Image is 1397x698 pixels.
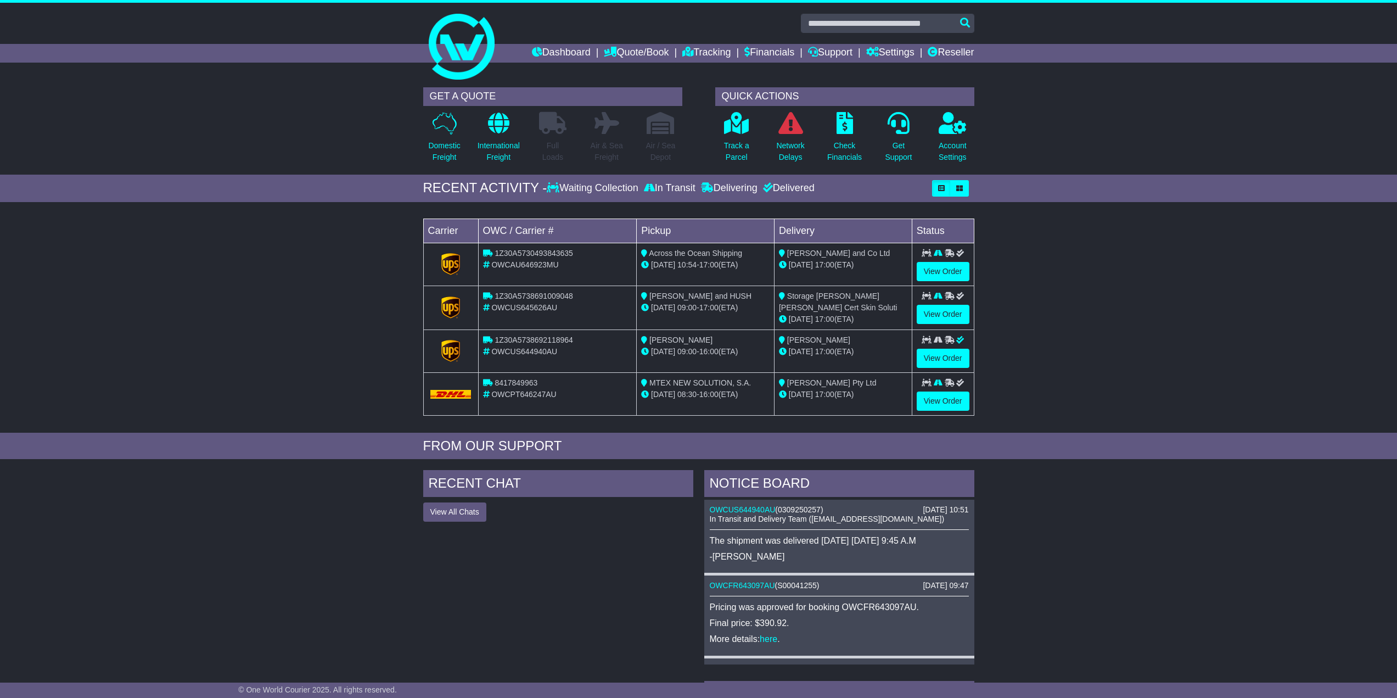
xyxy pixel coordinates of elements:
[677,390,697,399] span: 08:30
[776,111,805,169] a: NetworkDelays
[649,336,712,344] span: [PERSON_NAME]
[774,219,912,243] td: Delivery
[710,505,969,515] div: ( )
[923,581,968,590] div: [DATE] 09:47
[428,140,460,163] p: Domestic Freight
[779,346,907,358] div: (ETA)
[491,347,557,356] span: OWCUS644940AU
[646,140,676,163] p: Air / Sea Depot
[704,470,974,500] div: NOTICE BOARD
[423,219,478,243] td: Carrier
[787,336,850,344] span: [PERSON_NAME]
[539,140,566,163] p: Full Loads
[710,551,969,562] p: -[PERSON_NAME]
[710,535,969,546] p: The shipment was delivered [DATE] [DATE] 9:45 A.M
[491,390,556,399] span: OWCPT646247AU
[698,182,760,194] div: Delivering
[699,390,719,399] span: 16:00
[866,44,914,63] a: Settings
[710,581,969,590] div: ( )
[495,336,573,344] span: 1Z30A5738692118964
[423,87,682,106] div: GET A QUOTE
[682,44,731,63] a: Tracking
[641,259,770,271] div: - (ETA)
[641,346,770,358] div: - (ETA)
[760,182,815,194] div: Delivered
[808,44,852,63] a: Support
[423,438,974,454] div: FROM OUR SUPPORT
[778,505,821,514] span: 0309250257
[724,140,749,163] p: Track a Parcel
[441,340,460,362] img: GetCarrierServiceLogo
[710,581,775,590] a: OWCFR643097AU
[815,260,834,269] span: 17:00
[928,44,974,63] a: Reseller
[827,140,862,163] p: Check Financials
[238,685,397,694] span: © One World Courier 2025. All rights reserved.
[641,182,698,194] div: In Transit
[710,602,969,612] p: Pricing was approved for booking OWCFR643097AU.
[939,140,967,163] p: Account Settings
[677,260,697,269] span: 10:54
[779,259,907,271] div: (ETA)
[885,140,912,163] p: Get Support
[423,180,547,196] div: RECENT ACTIVITY -
[477,111,520,169] a: InternationalFreight
[779,389,907,400] div: (ETA)
[923,505,968,515] div: [DATE] 10:51
[651,303,675,312] span: [DATE]
[532,44,591,63] a: Dashboard
[715,87,974,106] div: QUICK ACTIONS
[677,347,697,356] span: 09:00
[923,664,968,673] div: [DATE] 09:19
[591,140,623,163] p: Air & Sea Freight
[649,378,751,387] span: MTEX NEW SOLUTION, S.A.
[710,515,945,523] span: In Transit and Delivery Team ([EMAIL_ADDRESS][DOMAIN_NAME])
[423,502,486,522] button: View All Chats
[710,664,775,673] a: OWCPT646247AU
[649,292,751,300] span: [PERSON_NAME] and HUSH
[917,349,969,368] a: View Order
[547,182,641,194] div: Waiting Collection
[776,140,804,163] p: Network Delays
[641,389,770,400] div: - (ETA)
[430,390,472,399] img: DHL.png
[699,347,719,356] span: 16:00
[641,302,770,314] div: - (ETA)
[815,347,834,356] span: 17:00
[710,634,969,644] p: More details: .
[651,260,675,269] span: [DATE]
[779,292,897,312] span: Storage [PERSON_NAME] [PERSON_NAME] Cert Skin Soluti
[777,581,817,590] span: S00041255
[710,618,969,628] p: Final price: $390.92.
[441,297,460,319] img: GetCarrierServiceLogo
[710,664,969,673] div: ( )
[917,262,969,281] a: View Order
[884,111,912,169] a: GetSupport
[495,378,537,387] span: 8417849963
[428,111,461,169] a: DomesticFreight
[760,634,777,644] a: here
[651,390,675,399] span: [DATE]
[789,260,813,269] span: [DATE]
[478,219,637,243] td: OWC / Carrier #
[651,347,675,356] span: [DATE]
[787,249,890,258] span: [PERSON_NAME] and Co Ltd
[637,219,775,243] td: Pickup
[789,315,813,323] span: [DATE]
[699,260,719,269] span: 17:00
[744,44,794,63] a: Financials
[495,249,573,258] span: 1Z30A5730493843635
[491,260,558,269] span: OWCAU646923MU
[699,303,719,312] span: 17:00
[423,470,693,500] div: RECENT CHAT
[912,219,974,243] td: Status
[495,292,573,300] span: 1Z30A5738691009048
[677,303,697,312] span: 09:00
[827,111,862,169] a: CheckFinancials
[787,378,877,387] span: [PERSON_NAME] Pty Ltd
[649,249,742,258] span: Across the Ocean Shipping
[777,664,816,673] span: S00041379
[789,390,813,399] span: [DATE]
[723,111,750,169] a: Track aParcel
